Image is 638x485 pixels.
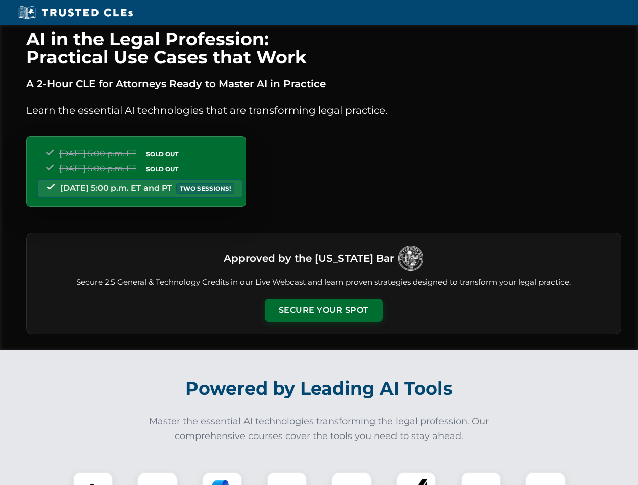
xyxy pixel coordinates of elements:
img: Logo [398,246,423,271]
span: [DATE] 5:00 p.m. ET [59,164,136,173]
p: Master the essential AI technologies transforming the legal profession. Our comprehensive courses... [142,414,496,444]
span: SOLD OUT [142,164,182,174]
button: Secure Your Spot [265,299,383,322]
img: Trusted CLEs [15,5,136,20]
h1: AI in the Legal Profession: Practical Use Cases that Work [26,30,621,66]
span: SOLD OUT [142,149,182,159]
p: Secure 2.5 General & Technology Credits in our Live Webcast and learn proven strategies designed ... [39,277,609,288]
p: A 2-Hour CLE for Attorneys Ready to Master AI in Practice [26,76,621,92]
h2: Powered by Leading AI Tools [39,371,599,406]
p: Learn the essential AI technologies that are transforming legal practice. [26,102,621,118]
span: [DATE] 5:00 p.m. ET [59,149,136,158]
h3: Approved by the [US_STATE] Bar [224,249,394,267]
